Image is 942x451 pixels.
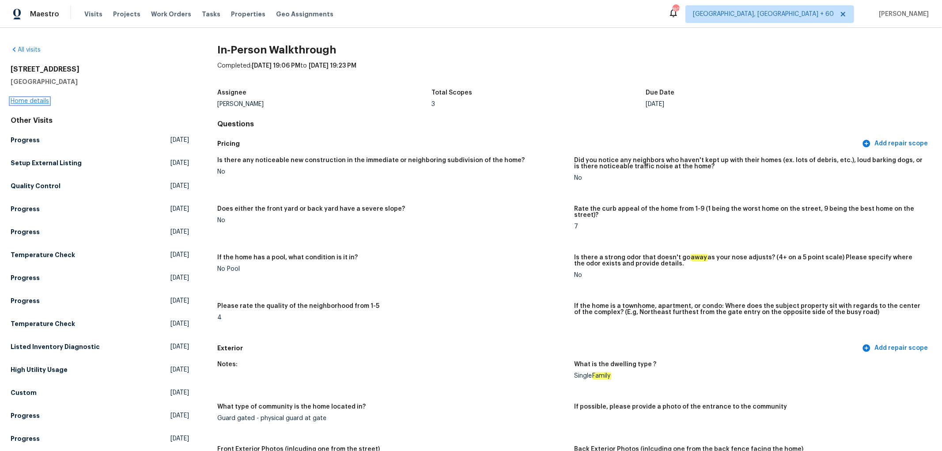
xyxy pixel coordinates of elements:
span: [DATE] 19:06 PM [252,63,300,69]
span: [DATE] [170,136,189,144]
h5: Progress [11,205,40,213]
span: [PERSON_NAME] [875,10,929,19]
h5: Progress [11,411,40,420]
h5: Rate the curb appeal of the home from 1-9 (1 being the worst home on the street, 9 being the best... [575,206,924,218]
h4: Questions [217,120,931,129]
span: Maestro [30,10,59,19]
h5: Progress [11,296,40,305]
a: Setup External Listing[DATE] [11,155,189,171]
h5: If possible, please provide a photo of the entrance to the community [575,404,787,410]
a: Quality Control[DATE] [11,178,189,194]
div: Other Visits [11,116,189,125]
h5: Quality Control [11,182,61,190]
h5: Did you notice any neighbors who haven't kept up with their homes (ex. lots of debris, etc.), lou... [575,157,924,170]
span: Geo Assignments [276,10,333,19]
div: Completed: to [217,61,931,84]
h5: [GEOGRAPHIC_DATA] [11,77,189,86]
a: Progress[DATE] [11,270,189,286]
button: Add repair scope [860,340,931,356]
h5: High Utility Usage [11,365,68,374]
div: 800 [673,5,679,14]
span: [DATE] [170,388,189,397]
a: Custom[DATE] [11,385,189,401]
a: Progress[DATE] [11,293,189,309]
span: Work Orders [151,10,191,19]
em: Family [592,372,611,379]
button: Add repair scope [860,136,931,152]
h2: In-Person Walkthrough [217,45,931,54]
a: Progress[DATE] [11,224,189,240]
span: [DATE] [170,411,189,420]
h5: Progress [11,227,40,236]
a: Progress[DATE] [11,132,189,148]
h2: [STREET_ADDRESS] [11,65,189,74]
h5: If the home has a pool, what condition is it in? [217,254,358,261]
span: [DATE] [170,296,189,305]
a: Temperature Check[DATE] [11,247,189,263]
div: No [217,169,567,175]
h5: What type of community is the home located in? [217,404,366,410]
div: 7 [575,224,924,230]
h5: Progress [11,136,40,144]
span: [DATE] [170,227,189,236]
span: Add repair scope [864,343,928,354]
h5: Temperature Check [11,319,75,328]
h5: Listed Inventory Diagnostic [11,342,100,351]
h5: Pricing [217,139,860,148]
h5: What is the dwelling type ? [575,361,657,368]
span: [GEOGRAPHIC_DATA], [GEOGRAPHIC_DATA] + 60 [693,10,834,19]
span: [DATE] [170,365,189,374]
h5: Progress [11,273,40,282]
h5: Does either the front yard or back yard have a severe slope? [217,206,405,212]
a: All visits [11,47,41,53]
span: [DATE] [170,205,189,213]
h5: If the home is a townhome, apartment, or condo: Where does the subject property sit with regards ... [575,303,924,315]
span: [DATE] [170,319,189,328]
span: Properties [231,10,265,19]
h5: Please rate the quality of the neighborhood from 1-5 [217,303,379,309]
span: Tasks [202,11,220,17]
a: Progress[DATE] [11,201,189,217]
div: Guard gated - physical guard at gate [217,415,567,421]
span: Add repair scope [864,138,928,149]
div: No [575,175,924,181]
h5: Custom [11,388,37,397]
span: [DATE] 19:23 PM [309,63,356,69]
a: High Utility Usage[DATE] [11,362,189,378]
a: Progress[DATE] [11,431,189,447]
h5: Notes: [217,361,238,368]
span: [DATE] [170,182,189,190]
div: [PERSON_NAME] [217,101,431,107]
span: Projects [113,10,140,19]
h5: Exterior [217,344,860,353]
div: No [217,217,567,224]
span: [DATE] [170,434,189,443]
span: Visits [84,10,102,19]
a: Listed Inventory Diagnostic[DATE] [11,339,189,355]
h5: Total Scopes [431,90,472,96]
h5: Due Date [646,90,674,96]
div: Single [575,373,924,379]
span: [DATE] [170,159,189,167]
a: Progress[DATE] [11,408,189,424]
a: Home details [11,98,49,104]
div: 4 [217,315,567,321]
div: 3 [431,101,646,107]
h5: Is there any noticeable new construction in the immediate or neighboring subdivision of the home? [217,157,525,163]
h5: Is there a strong odor that doesn't go as your nose adjusts? (4+ on a 5 point scale) Please speci... [575,254,924,267]
span: [DATE] [170,342,189,351]
div: [DATE] [646,101,860,107]
a: Temperature Check[DATE] [11,316,189,332]
h5: Progress [11,434,40,443]
h5: Assignee [217,90,246,96]
div: No Pool [217,266,567,272]
em: away [691,254,708,261]
span: [DATE] [170,273,189,282]
div: No [575,272,924,278]
h5: Setup External Listing [11,159,82,167]
h5: Temperature Check [11,250,75,259]
span: [DATE] [170,250,189,259]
